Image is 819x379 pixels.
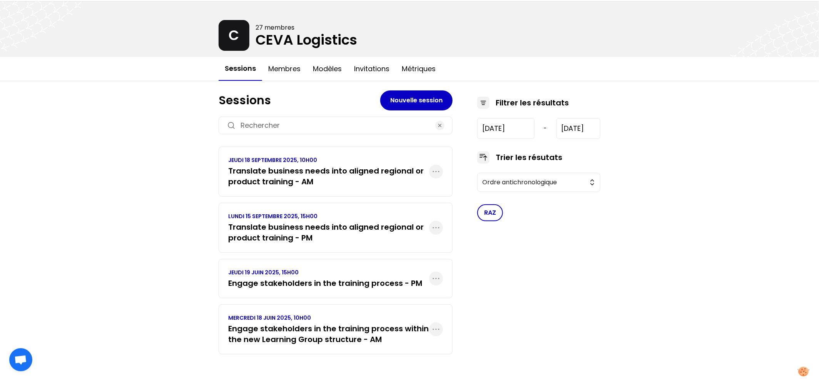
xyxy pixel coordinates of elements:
h3: Trier les résutats [496,152,562,163]
a: JEUDI 18 SEPTEMBRE 2025, 10H00Translate business needs into aligned regional or product training ... [228,156,429,187]
span: - [544,124,547,133]
a: JEUDI 19 JUIN 2025, 15H00Engage stakeholders in the training process - PM [228,269,422,289]
p: LUNDI 15 SEPTEMBRE 2025, 15H00 [228,212,429,220]
button: Métriques [396,57,442,80]
p: MERCREDI 18 JUIN 2025, 10H00 [228,314,429,322]
button: RAZ [477,204,503,221]
input: YYYY-M-D [477,118,535,139]
a: LUNDI 15 SEPTEMBRE 2025, 15H00Translate business needs into aligned regional or product training ... [228,212,429,243]
h1: Sessions [219,93,380,107]
p: JEUDI 18 SEPTEMBRE 2025, 10H00 [228,156,429,164]
span: Ordre antichronologique [482,178,585,187]
button: Membres [262,57,307,80]
button: Invitations [348,57,396,80]
div: Ouvrir le chat [9,348,32,371]
h3: Translate business needs into aligned regional or product training - PM [228,222,429,243]
h3: Engage stakeholders in the training process - PM [228,278,422,289]
a: MERCREDI 18 JUIN 2025, 10H00Engage stakeholders in the training process within the new Learning G... [228,314,429,345]
h3: Engage stakeholders in the training process within the new Learning Group structure - AM [228,323,429,345]
p: JEUDI 19 JUIN 2025, 15H00 [228,269,422,276]
h3: Translate business needs into aligned regional or product training - AM [228,165,429,187]
button: Ordre antichronologique [477,173,600,192]
input: YYYY-M-D [557,118,600,139]
input: Rechercher [241,120,431,131]
button: Modèles [307,57,348,80]
button: Nouvelle session [380,90,453,110]
button: Sessions [219,57,262,81]
h3: Filtrer les résultats [496,97,569,108]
